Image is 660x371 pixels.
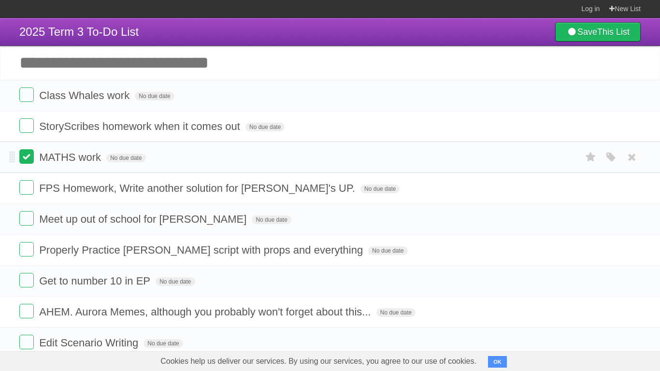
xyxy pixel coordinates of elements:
span: No due date [135,92,174,100]
label: Star task [582,149,600,165]
span: FPS Homework, Write another solution for [PERSON_NAME]'s UP. [39,182,358,194]
label: Done [19,273,34,287]
span: No due date [245,123,285,131]
label: Done [19,149,34,164]
span: StoryScribes homework when it comes out [39,120,243,132]
span: AHEM. Aurora Memes, although you probably won't forget about this... [39,306,373,318]
label: Done [19,211,34,226]
span: Cookies help us deliver our services. By using our services, you agree to our use of cookies. [151,352,486,371]
span: Edit Scenario Writing [39,337,141,349]
button: OK [488,356,507,368]
span: No due date [143,339,183,348]
span: No due date [156,277,195,286]
span: Get to number 10 in EP [39,275,153,287]
span: Class Whales work [39,89,132,101]
a: SaveThis List [555,22,641,42]
label: Done [19,118,34,133]
label: Done [19,87,34,102]
b: This List [597,27,630,37]
span: No due date [252,215,291,224]
label: Done [19,335,34,349]
span: No due date [360,185,400,193]
span: No due date [368,246,407,255]
span: No due date [376,308,416,317]
span: Meet up out of school for [PERSON_NAME] [39,213,249,225]
label: Done [19,242,34,257]
span: No due date [106,154,145,162]
span: MATHS work [39,151,103,163]
label: Done [19,304,34,318]
span: Properly Practice [PERSON_NAME] script with props and everything [39,244,365,256]
label: Done [19,180,34,195]
span: 2025 Term 3 To-Do List [19,25,139,38]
